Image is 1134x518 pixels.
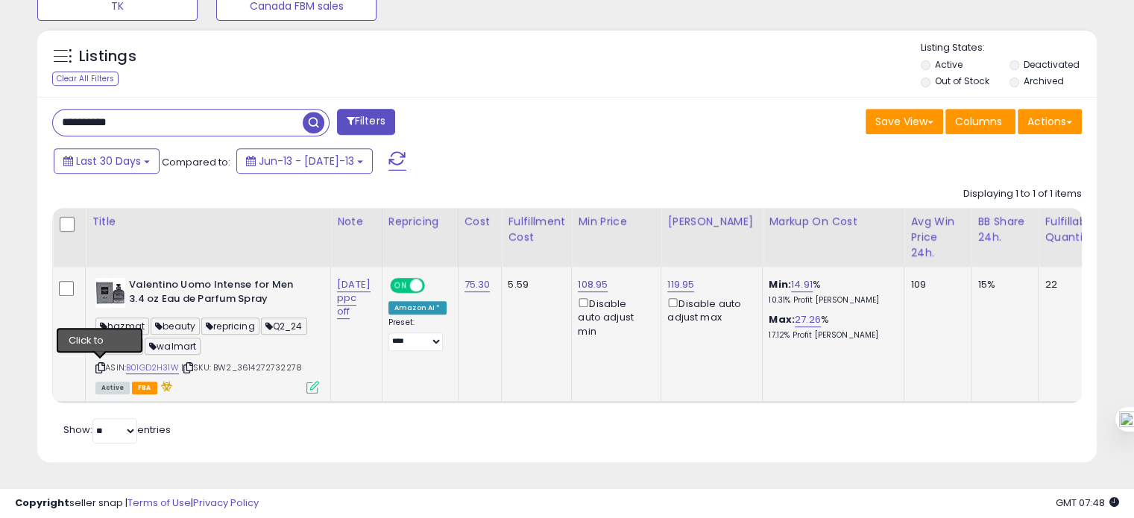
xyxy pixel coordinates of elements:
span: Compared to: [162,155,230,169]
h5: Listings [79,46,136,67]
div: Title [92,214,324,230]
div: Cost [464,214,496,230]
a: [DATE] ppc off [337,277,371,319]
div: % [769,313,892,341]
span: Q2_24 [261,318,307,335]
div: BB Share 24h. [977,214,1032,245]
div: Disable auto adjust max [667,295,751,324]
span: Last 30 Days [76,154,141,168]
span: walmart [145,338,201,355]
i: hazardous material [157,381,173,391]
button: Save View [866,109,943,134]
div: seller snap | | [15,496,259,511]
th: The percentage added to the cost of goods (COGS) that forms the calculator for Min & Max prices. [763,208,904,267]
button: Filters [337,109,395,135]
div: Min Price [578,214,655,230]
div: Fulfillment Cost [508,214,565,245]
div: 15% [977,278,1027,291]
a: 119.95 [667,277,694,292]
div: Repricing [388,214,452,230]
span: 2025-08-13 07:48 GMT [1056,496,1119,510]
span: hazmat [95,318,149,335]
b: Max: [769,312,795,326]
div: % [769,278,892,306]
strong: Copyright [15,496,69,510]
div: 109 [910,278,960,291]
span: | SKU: BW2_3614272732278 [181,361,302,373]
span: beauty [151,318,200,335]
span: 2ASINs [95,338,143,355]
button: Last 30 Days [54,148,160,174]
p: 10.31% Profit [PERSON_NAME] [769,295,892,306]
span: Columns [955,114,1002,129]
button: Columns [945,109,1015,134]
a: B01GD2H31W [126,361,179,374]
b: Min: [769,277,791,291]
a: Privacy Policy [193,496,259,510]
label: Active [935,58,963,71]
div: Preset: [388,318,447,351]
div: [PERSON_NAME] [667,214,756,230]
a: 108.95 [578,277,608,292]
label: Deactivated [1023,58,1079,71]
span: OFF [423,279,447,292]
img: 41u-abd8VFL._SL40_.jpg [95,278,125,308]
div: Disable auto adjust min [578,295,649,338]
a: 14.91 [791,277,813,292]
button: Jun-13 - [DATE]-13 [236,148,373,174]
a: Terms of Use [127,496,191,510]
span: repricing [201,318,259,335]
span: ON [391,279,410,292]
a: 75.30 [464,277,491,292]
div: Note [337,214,376,230]
a: 27.26 [795,312,821,327]
label: Out of Stock [935,75,989,87]
span: FBA [132,382,157,394]
div: Fulfillable Quantity [1045,214,1096,245]
p: 17.12% Profit [PERSON_NAME] [769,330,892,341]
div: Amazon AI * [388,301,447,315]
span: Show: entries [63,423,171,437]
button: Actions [1018,109,1082,134]
div: 22 [1045,278,1091,291]
div: Markup on Cost [769,214,898,230]
div: Avg Win Price 24h. [910,214,965,261]
p: Listing States: [921,41,1097,55]
div: ASIN: [95,278,319,392]
div: Displaying 1 to 1 of 1 items [963,187,1082,201]
span: Jun-13 - [DATE]-13 [259,154,354,168]
div: Clear All Filters [52,72,119,86]
div: 5.59 [508,278,560,291]
label: Archived [1023,75,1063,87]
b: Valentino Uomo Intense for Men 3.4 oz Eau de Parfum Spray [129,278,310,309]
span: All listings currently available for purchase on Amazon [95,382,130,394]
